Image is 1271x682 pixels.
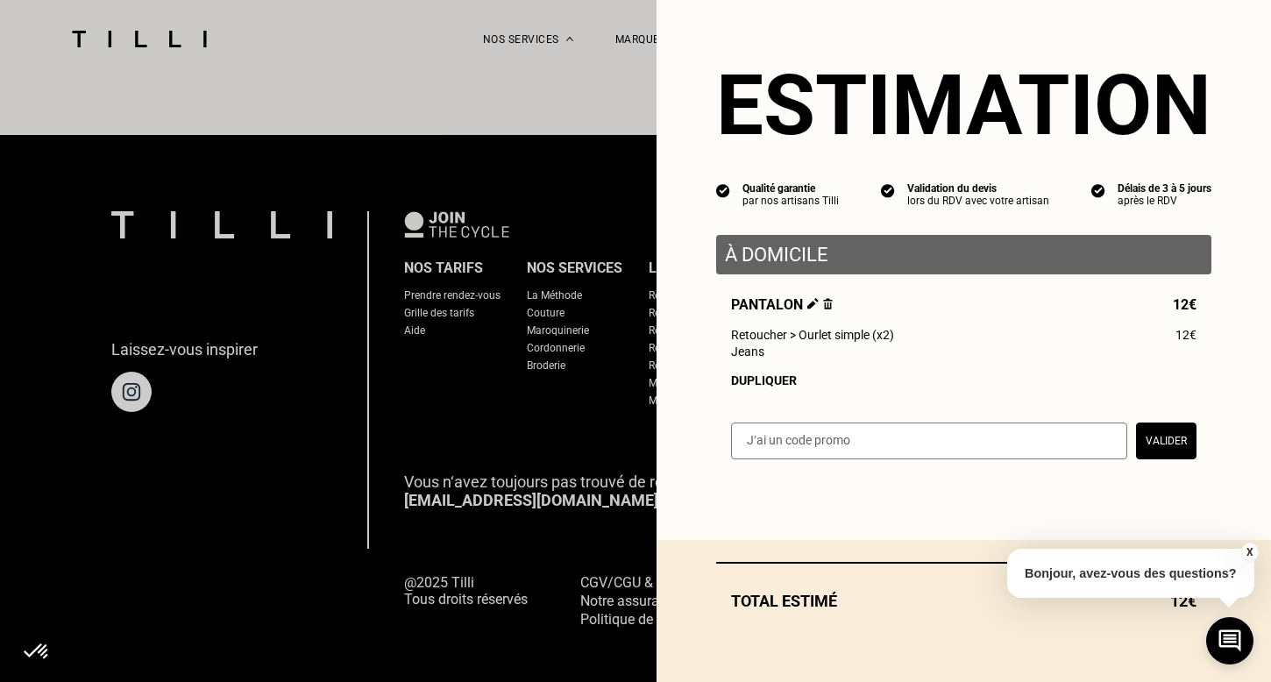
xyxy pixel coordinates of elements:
button: X [1240,543,1258,562]
img: icon list info [881,182,895,198]
span: Pantalon [731,296,833,313]
section: Estimation [716,56,1211,154]
p: À domicile [725,244,1203,266]
div: Délais de 3 à 5 jours [1118,182,1211,195]
div: après le RDV [1118,195,1211,207]
img: icon list info [716,182,730,198]
span: Jeans [731,345,764,359]
span: 12€ [1173,296,1196,313]
button: Valider [1136,423,1196,459]
div: Dupliquer [731,373,1196,387]
img: Supprimer [823,298,833,309]
span: Retoucher > Ourlet simple (x2) [731,328,894,342]
div: lors du RDV avec votre artisan [907,195,1049,207]
p: Bonjour, avez-vous des questions? [1007,549,1254,598]
div: Qualité garantie [742,182,839,195]
div: par nos artisans Tilli [742,195,839,207]
img: icon list info [1091,182,1105,198]
input: J‘ai un code promo [731,423,1127,459]
span: 12€ [1175,328,1196,342]
div: Total estimé [716,592,1211,610]
img: Éditer [807,298,819,309]
div: Validation du devis [907,182,1049,195]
